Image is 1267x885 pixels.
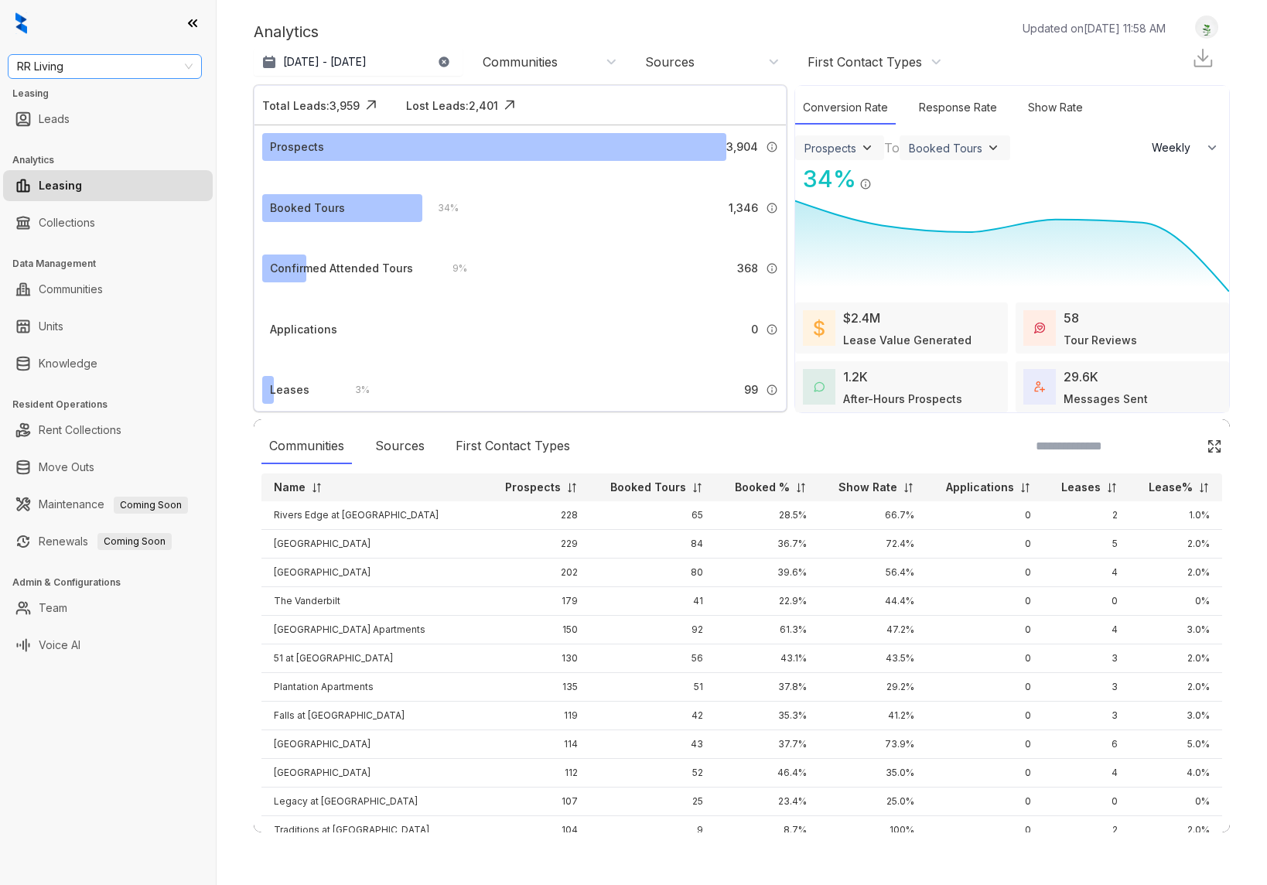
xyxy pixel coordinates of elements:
[483,53,558,70] div: Communities
[1174,439,1187,453] img: SearchIcon
[819,816,927,845] td: 100%
[819,530,927,559] td: 72.4%
[12,153,216,167] h3: Analytics
[1152,140,1199,155] span: Weekly
[819,644,927,673] td: 43.5%
[39,452,94,483] a: Move Outs
[1130,587,1222,616] td: 0%
[261,559,486,587] td: [GEOGRAPHIC_DATA]
[814,319,825,337] img: LeaseValue
[3,526,213,557] li: Renewals
[270,381,309,398] div: Leases
[360,94,383,117] img: Click Icon
[3,311,213,342] li: Units
[1043,702,1130,730] td: 3
[819,559,927,587] td: 56.4%
[1043,587,1130,616] td: 0
[590,788,715,816] td: 25
[486,616,590,644] td: 150
[261,616,486,644] td: [GEOGRAPHIC_DATA] Apartments
[927,530,1044,559] td: 0
[1130,644,1222,673] td: 2.0%
[1106,482,1118,494] img: sorting
[590,616,715,644] td: 92
[819,759,927,788] td: 35.0%
[3,593,213,624] li: Team
[744,381,758,398] span: 99
[804,142,856,155] div: Prospects
[590,587,715,616] td: 41
[261,673,486,702] td: Plantation Apartments
[1149,480,1193,495] p: Lease%
[819,616,927,644] td: 47.2%
[1023,20,1166,36] p: Updated on [DATE] 11:58 AM
[872,164,895,187] img: Click Icon
[422,200,459,217] div: 34 %
[838,480,897,495] p: Show Rate
[261,530,486,559] td: [GEOGRAPHIC_DATA]
[590,702,715,730] td: 42
[283,54,367,70] p: [DATE] - [DATE]
[819,730,927,759] td: 73.9%
[715,759,818,788] td: 46.4%
[261,702,486,730] td: Falls at [GEOGRAPHIC_DATA]
[1064,332,1137,348] div: Tour Reviews
[39,630,80,661] a: Voice AI
[946,480,1014,495] p: Applications
[795,91,896,125] div: Conversion Rate
[1130,673,1222,702] td: 2.0%
[766,262,778,275] img: Info
[819,587,927,616] td: 44.4%
[859,140,875,155] img: ViewFilterArrow
[927,730,1044,759] td: 0
[1043,501,1130,530] td: 2
[39,170,82,201] a: Leasing
[1043,816,1130,845] td: 2
[486,587,590,616] td: 179
[1198,482,1210,494] img: sorting
[12,398,216,412] h3: Resident Operations
[766,384,778,396] img: Info
[1130,616,1222,644] td: 3.0%
[367,429,432,464] div: Sources
[486,501,590,530] td: 228
[254,48,463,76] button: [DATE] - [DATE]
[261,587,486,616] td: The Vanderbilt
[903,482,914,494] img: sorting
[3,415,213,446] li: Rent Collections
[927,759,1044,788] td: 0
[1130,759,1222,788] td: 4.0%
[1043,530,1130,559] td: 5
[311,482,323,494] img: sorting
[1130,816,1222,845] td: 2.0%
[1043,644,1130,673] td: 3
[729,200,758,217] span: 1,346
[715,616,818,644] td: 61.3%
[843,309,880,327] div: $2.4M
[1043,759,1130,788] td: 4
[39,311,63,342] a: Units
[819,702,927,730] td: 41.2%
[3,452,213,483] li: Move Outs
[270,321,337,338] div: Applications
[715,730,818,759] td: 37.7%
[270,260,413,277] div: Confirmed Attended Tours
[17,55,193,78] span: RR Living
[448,429,578,464] div: First Contact Types
[859,178,872,190] img: Info
[590,559,715,587] td: 80
[3,170,213,201] li: Leasing
[909,142,982,155] div: Booked Tours
[1043,788,1130,816] td: 0
[1191,46,1214,70] img: Download
[566,482,578,494] img: sorting
[486,530,590,559] td: 229
[927,587,1044,616] td: 0
[3,104,213,135] li: Leads
[927,702,1044,730] td: 0
[808,53,922,70] div: First Contact Types
[12,87,216,101] h3: Leasing
[12,576,216,589] h3: Admin & Configurations
[261,501,486,530] td: Rivers Edge at [GEOGRAPHIC_DATA]
[819,673,927,702] td: 29.2%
